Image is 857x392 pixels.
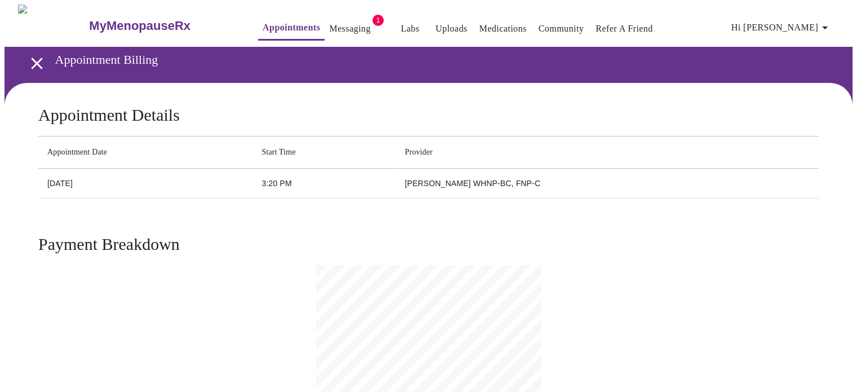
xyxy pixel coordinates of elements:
a: Refer a Friend [596,21,653,37]
h3: Payment Breakdown [38,235,819,254]
a: Messaging [329,21,370,37]
button: open drawer [20,47,54,80]
td: [DATE] [38,169,252,199]
button: Community [534,17,589,40]
span: 1 [372,15,384,26]
th: Start Time [252,136,396,169]
h3: Appointment Billing [55,52,794,67]
button: Refer a Friend [591,17,658,40]
button: Hi [PERSON_NAME] [727,16,836,39]
a: Community [539,21,584,37]
h3: MyMenopauseRx [89,19,190,33]
a: Labs [401,21,419,37]
button: Labs [392,17,428,40]
button: Medications [474,17,531,40]
td: 3:20 PM [252,169,396,199]
td: [PERSON_NAME] WHNP-BC, FNP-C [396,169,819,199]
a: MyMenopauseRx [88,6,236,46]
a: Medications [479,21,526,37]
button: Messaging [325,17,375,40]
h3: Appointment Details [38,105,819,125]
th: Provider [396,136,819,169]
img: MyMenopauseRx Logo [18,5,88,47]
a: Appointments [263,20,320,36]
th: Appointment Date [38,136,252,169]
a: Uploads [436,21,468,37]
button: Appointments [258,16,325,41]
span: Hi [PERSON_NAME] [731,20,832,36]
button: Uploads [431,17,472,40]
